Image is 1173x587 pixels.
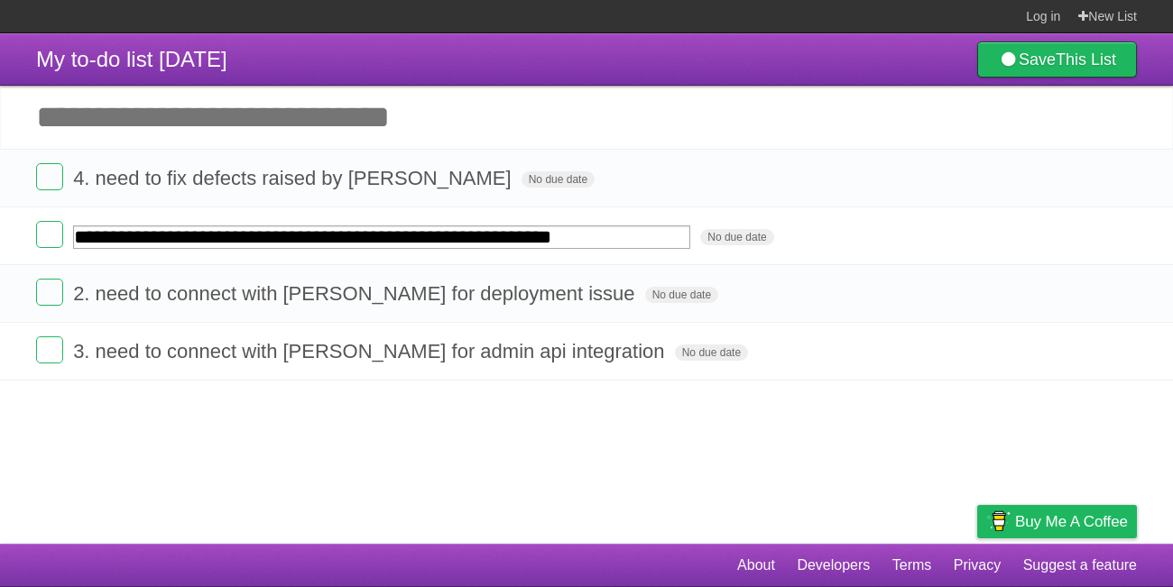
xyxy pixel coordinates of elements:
[36,221,63,248] label: Done
[73,282,639,305] span: 2. need to connect with [PERSON_NAME] for deployment issue
[1023,548,1137,582] a: Suggest a feature
[797,548,870,582] a: Developers
[522,171,595,188] span: No due date
[977,41,1137,78] a: SaveThis List
[1056,50,1116,69] b: This List
[36,163,63,190] label: Done
[73,167,515,189] span: 4. need to fix defects raised by [PERSON_NAME]
[700,229,773,245] span: No due date
[892,548,932,582] a: Terms
[977,505,1137,538] a: Buy me a coffee
[954,548,1001,582] a: Privacy
[1015,506,1128,537] span: Buy me a coffee
[645,287,718,303] span: No due date
[986,506,1011,537] img: Buy me a coffee
[73,340,669,362] span: 3. need to connect with [PERSON_NAME] for admin api integration
[737,548,775,582] a: About
[36,47,227,71] span: My to-do list [DATE]
[36,336,63,363] label: Done
[36,279,63,306] label: Done
[675,344,748,361] span: No due date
